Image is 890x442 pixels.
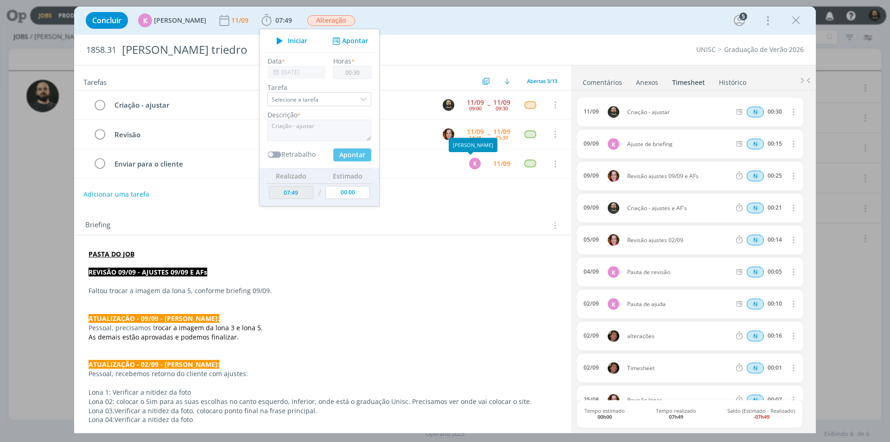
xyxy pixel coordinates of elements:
strong: REVISÃO 09/09 - AJUSTES 09/09 E AFs [89,268,207,276]
div: K [608,266,619,278]
p: Lona 02: colocar o Sim para as suas escolhas no canto esquerdo, inferior, onde está o graduação U... [89,397,557,406]
div: 05/09 [584,237,599,243]
img: P [608,202,619,214]
th: Realizado [267,168,316,183]
span: Abertas 3/13 [527,77,557,84]
p: Faltou trocar a imagem da lona 5, conforme briefing 09/09. [89,286,557,295]
p: Lona 03, o ponto final na frase principal. [89,406,557,416]
div: Horas normais [747,203,764,213]
p: Lona 04: [89,415,557,424]
span: Saldo (Estimado - Realizado) [727,408,795,420]
div: 09/09 [584,141,599,147]
img: arrow-down.svg [504,78,510,84]
span: -- [487,131,490,137]
div: 00:14 [768,237,782,243]
button: Apontar [333,148,371,161]
span: Pauta de revisão [623,269,734,275]
div: 00:15 [768,141,782,147]
button: Adicionar uma tarefa [83,186,150,203]
img: B [443,128,454,140]
a: Timesheet [672,74,706,87]
span: Verificar a nitidez da foto [114,415,193,424]
button: B [441,127,455,141]
div: 11/09 [493,160,510,167]
strong: ATUALIZAÇÃO - 02/09 - [PERSON_NAME]: [89,360,219,369]
p: Pessoal, recebemos retorno do cliente com ajustes: [89,369,557,378]
div: 15:30 [496,135,508,140]
div: [PERSON_NAME] [453,142,493,148]
img: P [608,330,619,342]
a: PASTA DO JOB [89,250,134,258]
span: Iniciar [288,38,307,44]
div: 02/09 [584,365,599,371]
div: 00:30 [768,109,782,115]
a: Comentários [582,74,623,87]
p: Lona 1: Verificar a nitidez da foto [89,388,557,397]
div: Criação - ajustar [110,99,434,111]
button: Concluir [86,12,128,29]
span: Tempo realizado [656,408,696,420]
div: Horas normais [747,235,764,245]
div: 11/09 [493,128,510,135]
div: 00:10 [768,301,782,307]
div: Revisão [110,129,434,141]
input: Data [267,66,325,79]
div: 11/09 [231,17,250,24]
ul: 07:49 [259,29,380,206]
div: 00:25 [768,173,782,179]
span: N [747,107,764,117]
img: B [608,234,619,246]
div: 14:45 [469,135,482,140]
div: 11/09 [493,99,510,106]
span: Timesheet [623,365,734,371]
button: Apontar [330,36,369,46]
div: 00:01 [768,365,782,371]
div: 00:07 [768,397,782,403]
span: Revisão lonas [623,397,734,403]
span: Alteração [307,15,355,26]
button: 07:49 [259,13,294,28]
div: Enviar para o cliente [110,158,460,170]
div: Anexos [636,78,658,87]
span: Criação - ajustes e AF's [623,205,734,211]
span: N [747,139,764,149]
div: 02/09 [584,301,599,307]
b: -07h49 [753,413,769,420]
span: Ajuste de briefing [623,141,734,147]
span: Verificar a nitidez da foto, colocar [114,406,219,415]
th: Estimado [323,168,372,183]
div: dialog [74,6,816,433]
span: N [747,267,764,277]
div: Horas normais [747,395,764,405]
div: 09:30 [496,106,508,111]
button: K[PERSON_NAME] [138,13,206,27]
div: 09/09 [584,205,599,211]
div: K [138,13,152,27]
div: 11/09 [467,128,484,135]
div: 5 [739,13,747,20]
div: K [608,298,619,310]
div: 11/09 [467,99,484,106]
span: Briefing [85,219,110,231]
div: 02/09 [584,333,599,339]
span: Tempo estimado [585,408,625,420]
span: N [747,203,764,213]
span: N [747,363,764,373]
span: -- [487,102,490,108]
b: 00h00 [598,413,612,420]
span: 07:49 [275,16,292,25]
span: Criação - ajustar [623,109,734,115]
img: B [608,170,619,182]
div: Horas normais [747,267,764,277]
div: 04/09 [584,269,599,275]
div: 09:00 [469,106,482,111]
span: [PERSON_NAME] [154,17,206,24]
div: Horas normais [747,299,764,309]
div: 00:16 [768,333,782,339]
label: Tarefa [267,83,371,92]
button: 5 [732,13,747,28]
span: Tarefas [83,76,107,87]
span: Pauta de ajuda [623,301,734,307]
b: 07h49 [669,413,683,420]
